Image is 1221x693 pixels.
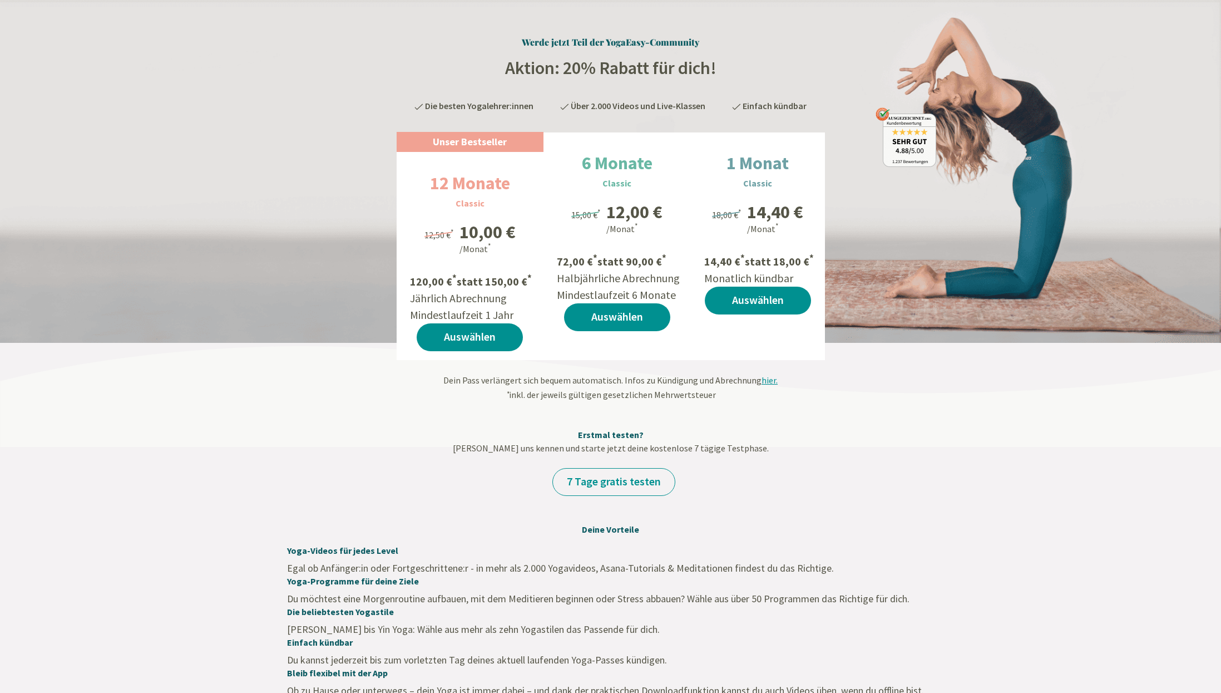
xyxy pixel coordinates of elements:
[287,576,909,587] h3: Yoga-Programme für deine Ziele
[410,271,532,290] li: 120,00 € statt 150,00 €
[285,523,936,536] h2: Deine Vorteile
[424,229,454,240] span: 12,50 €
[876,107,936,167] img: ausgezeichnet_badge.png
[606,203,663,221] div: 12,00 €
[606,221,663,235] div: /Monat
[571,100,705,111] span: Über 2.000 Videos und Live-Klassen
[743,100,807,111] span: Einfach kündbar
[287,623,660,636] span: [PERSON_NAME] bis Yin Yoga: Wähle aus mehr als zehn Yogastilen das Passende für dich.
[287,667,924,679] h3: Bleib flexibel mit der App
[417,323,523,351] a: Auswählen
[410,307,532,323] li: Mindestlaufzeit 1 Jahr
[287,592,909,605] span: Du möchtest eine Morgenroutine aufbauen, mit dem Meditieren beginnen oder Stress abbauen? Wähle a...
[459,223,516,241] div: 10,00 €
[506,389,716,400] span: inkl. der jeweils gültigen gesetzlichen Mehrwertsteuer
[285,37,936,48] h1: Werde jetzt Teil der YogaEasy-Community
[602,176,631,190] h3: Classic
[564,303,670,331] a: Auswählen
[285,57,936,79] h2: Aktion: 20% Rabatt für dich!
[459,241,516,255] div: /Monat
[712,209,742,220] span: 18,00 €
[433,135,507,148] span: Unser Bestseller
[743,176,772,190] h3: Classic
[410,290,532,307] li: Jährlich Abrechnung
[287,545,834,556] h3: Yoga-Videos für jedes Level
[762,375,778,386] span: hier.
[425,100,533,111] span: Die besten Yogalehrer:innen
[555,150,679,176] h2: 6 Monate
[557,270,680,287] li: Halbjährliche Abrechnung
[403,170,537,196] h2: 12 Monate
[287,562,834,574] span: Egal ob Anfänger:in oder Fortgeschrittene:r - in mehr als 2.000 Yogavideos, Asana-Tutorials & Med...
[705,287,811,314] a: Auswählen
[557,287,680,303] li: Mindestlaufzeit 6 Monate
[571,209,601,220] span: 15,00 €
[287,637,667,648] h3: Einfach kündbar
[704,270,814,287] li: Monatlich kündbar
[285,441,936,455] p: [PERSON_NAME] uns kennen und starte jetzt deine kostenlose 7 tägige Testphase.
[287,606,660,617] h3: Die beliebtesten Yogastile
[552,468,675,496] a: 7 Tage gratis testen
[285,373,936,401] div: Dein Pass verlängert sich bequem automatisch. Infos zu Kündigung und Abrechnung
[287,653,667,666] span: Du kannst jederzeit bis zum vorletzten Tag deines aktuell laufenden Yoga-Passes kündigen.
[456,196,485,210] h3: Classic
[285,428,936,441] h2: Erstmal testen?
[557,251,680,270] li: 72,00 € statt 90,00 €
[704,251,814,270] li: 14,40 € statt 18,00 €
[747,221,803,235] div: /Monat
[747,203,803,221] div: 14,40 €
[700,150,815,176] h2: 1 Monat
